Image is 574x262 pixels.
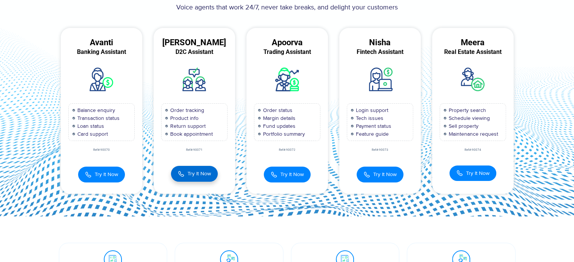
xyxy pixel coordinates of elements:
div: Trading Assistant [246,49,328,55]
p: Voice agents that work 24/7, never take breaks, and delight your customers [55,3,519,13]
div: Real Estate Assistant [432,49,514,55]
img: Call Icon [363,170,370,179]
div: Ref#:90071 [154,149,235,152]
span: Fund updates [261,122,295,130]
div: Avanti [61,39,142,46]
span: Tech issues [354,114,383,122]
span: Book appointment [168,130,213,138]
button: Try It Now [78,167,125,182]
span: Try It Now [373,170,397,178]
div: Ref#:90070 [61,149,142,152]
span: Sell property [447,122,479,130]
span: Margin details [261,114,295,122]
img: Call Icon [456,170,463,176]
button: Try It Now [171,166,218,182]
span: Balance enquiry [75,106,115,114]
div: Meera [432,39,514,46]
div: [PERSON_NAME] [154,39,235,46]
span: Try It Now [188,170,211,178]
span: Feature guide [354,130,389,138]
span: Card support [75,130,108,138]
div: D2C Assistant [154,49,235,55]
div: Banking Assistant [61,49,142,55]
span: Try It Now [95,170,118,178]
span: Schedule viewing [447,114,490,122]
span: Order status [261,106,292,114]
span: Portfolio summary [261,130,305,138]
div: Fintech Assistant [339,49,421,55]
button: Try It Now [357,167,403,182]
span: Try It Now [280,170,304,178]
span: Maintenance request [447,130,498,138]
button: Try It Now [264,167,311,182]
div: Ref#:90074 [432,149,514,152]
img: Call Icon [271,170,277,179]
span: Loan status [75,122,104,130]
img: Call Icon [178,170,185,178]
span: Property search [447,106,486,114]
span: Try It Now [466,169,489,177]
button: Try It Now [449,165,496,181]
span: Order tracking [168,106,204,114]
span: Return support [168,122,206,130]
div: Ref#:90073 [339,149,421,152]
span: Transaction status [75,114,120,122]
span: Product info [168,114,199,122]
span: Payment status [354,122,391,130]
div: Apoorva [246,39,328,46]
img: Call Icon [85,170,92,179]
div: Nisha [339,39,421,46]
span: Login support [354,106,388,114]
div: Ref#:90072 [246,149,328,152]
